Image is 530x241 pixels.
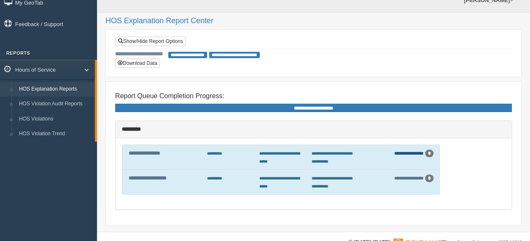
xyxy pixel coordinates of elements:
[15,96,95,112] a: HOS Violation Audit Reports
[115,92,512,100] h4: Report Queue Completion Progress:
[15,82,95,97] a: HOS Explanation Reports
[15,112,95,127] a: HOS Violations
[115,59,160,68] button: Download Data
[15,126,95,142] a: HOS Violation Trend
[116,37,186,46] a: Show/Hide Report Options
